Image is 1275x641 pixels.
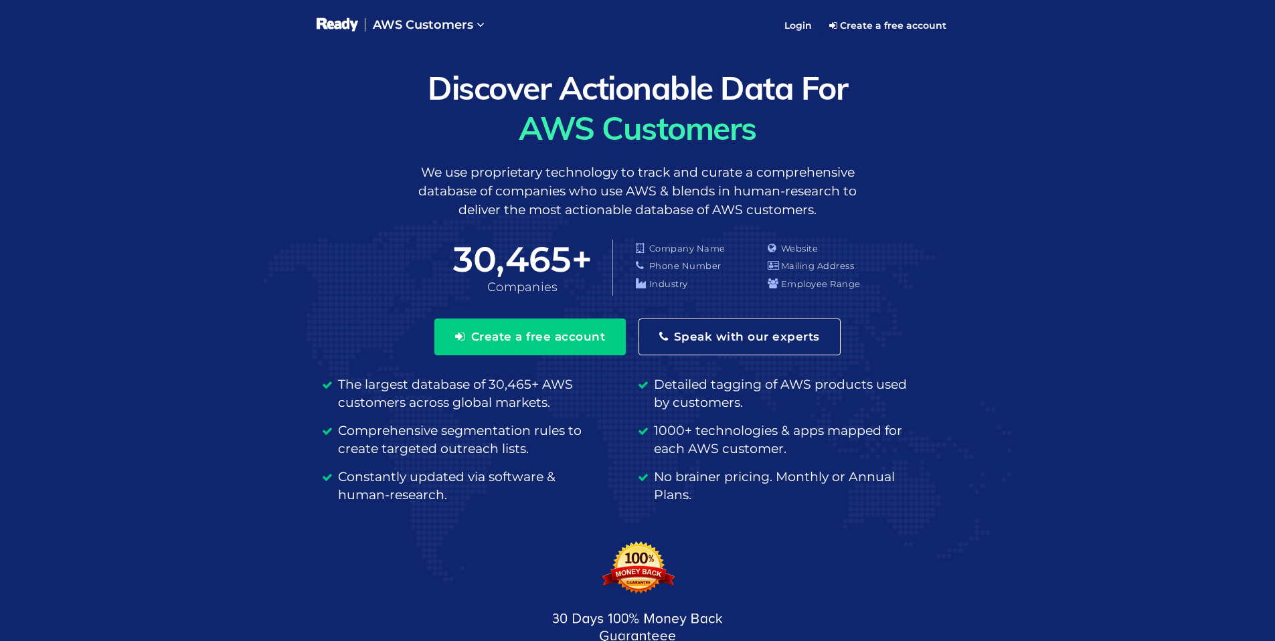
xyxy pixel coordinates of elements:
li: Detailed tagging of AWS products used by customers. [638,375,954,411]
img: logo [317,17,359,33]
li: Industry [636,278,768,296]
li: Company Name [636,242,768,260]
li: Employee Range [768,278,900,296]
li: No brainer pricing. Monthly or Annual Plans. [638,468,954,504]
li: Constantly updated via software & human-research. [322,468,638,504]
button: Speak with our experts [639,318,841,355]
h1: Discover Actionable Data For [253,68,1023,148]
li: Mailing Address [768,260,900,278]
a: AWS Customers [365,7,493,44]
span: 30,465+ [453,240,592,279]
span: Companies [487,280,558,294]
li: 1000+ technologies & apps mapped for each AWS customer. [638,422,954,458]
span: Login [784,19,812,31]
li: Website [768,242,900,260]
a: Login [776,9,820,42]
span: AWS Customers [253,108,1023,148]
a: Create a free account [820,15,956,36]
li: The largest database of 30,465+ AWS customers across global markets. [322,375,638,411]
button: Create a free account [434,318,626,355]
span: AWS Customers [373,17,473,32]
li: Phone Number [636,260,768,278]
p: We use proprietary technology to track and curate a comprehensive database of companies who use A... [253,151,1023,219]
li: Comprehensive segmentation rules to create targeted outreach lists. [322,422,638,458]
